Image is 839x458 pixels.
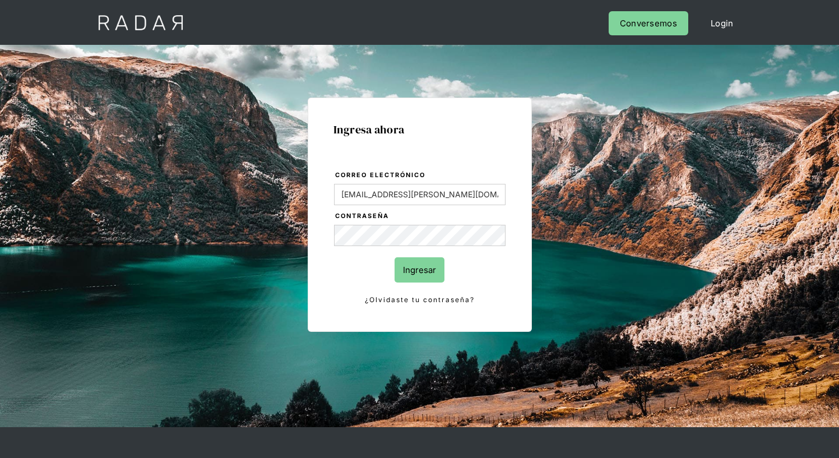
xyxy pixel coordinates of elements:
[333,169,506,306] form: Login Form
[609,11,688,35] a: Conversemos
[335,211,506,222] label: Contraseña
[333,123,506,136] h1: Ingresa ahora
[395,257,444,283] input: Ingresar
[334,294,506,306] a: ¿Olvidaste tu contraseña?
[334,184,506,205] input: bruce@wayne.com
[335,170,506,181] label: Correo electrónico
[699,11,745,35] a: Login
